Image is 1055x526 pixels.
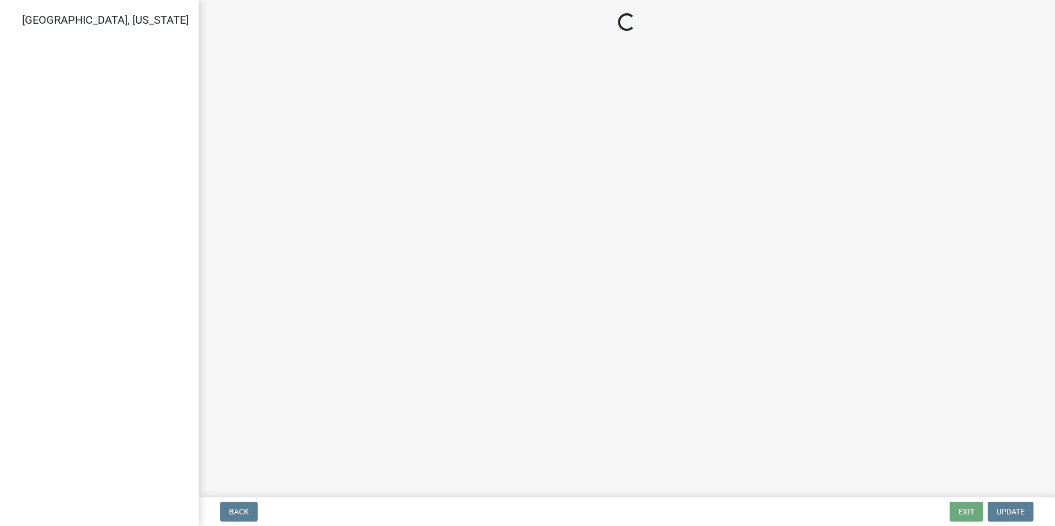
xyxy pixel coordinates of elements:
[220,502,258,522] button: Back
[950,502,983,522] button: Exit
[997,507,1025,516] span: Update
[229,507,249,516] span: Back
[988,502,1033,522] button: Update
[22,13,189,26] span: [GEOGRAPHIC_DATA], [US_STATE]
